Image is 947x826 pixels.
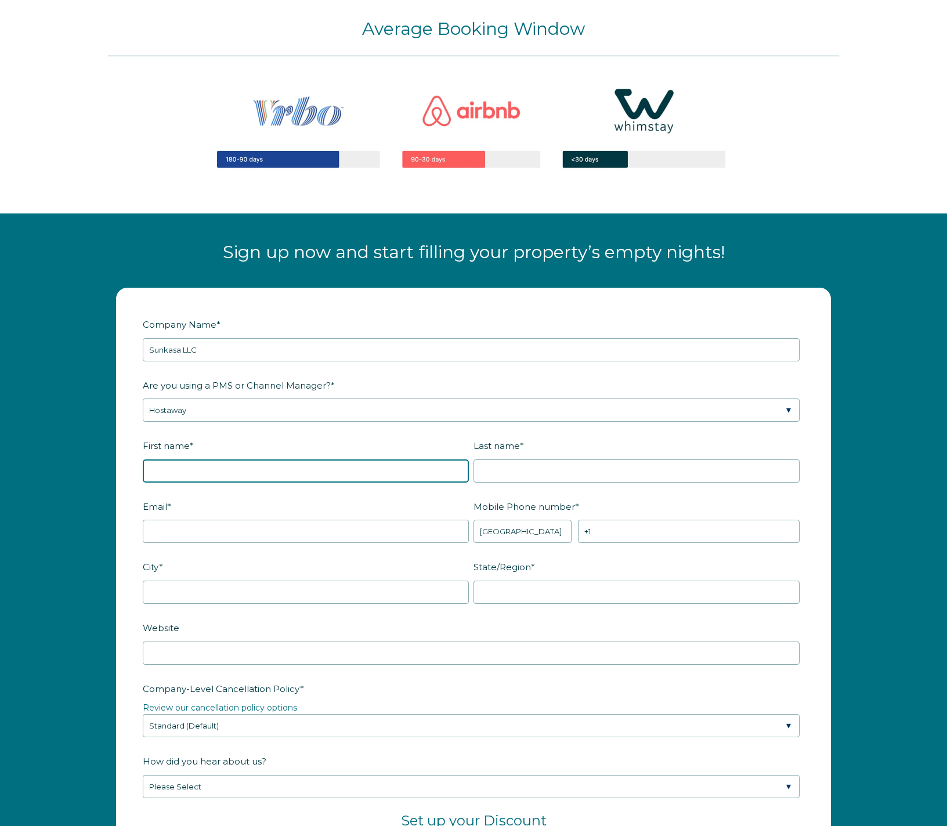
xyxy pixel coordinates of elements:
[362,18,585,39] span: Average Booking Window
[143,680,300,698] span: Company-Level Cancellation Policy
[474,558,531,576] span: State/Region
[474,498,575,516] span: Mobile Phone number
[143,619,179,637] span: Website
[474,437,520,455] span: Last name
[143,702,297,713] a: Review our cancellation policy options
[143,437,190,455] span: First name
[143,316,216,334] span: Company Name
[143,498,167,516] span: Email
[178,56,769,197] img: Captura de pantalla 2025-05-06 a la(s) 5.25.03 p.m.
[143,376,331,394] span: Are you using a PMS or Channel Manager?
[143,558,159,576] span: City
[223,241,725,263] span: Sign up now and start filling your property’s empty nights!
[143,752,266,770] span: How did you hear about us?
